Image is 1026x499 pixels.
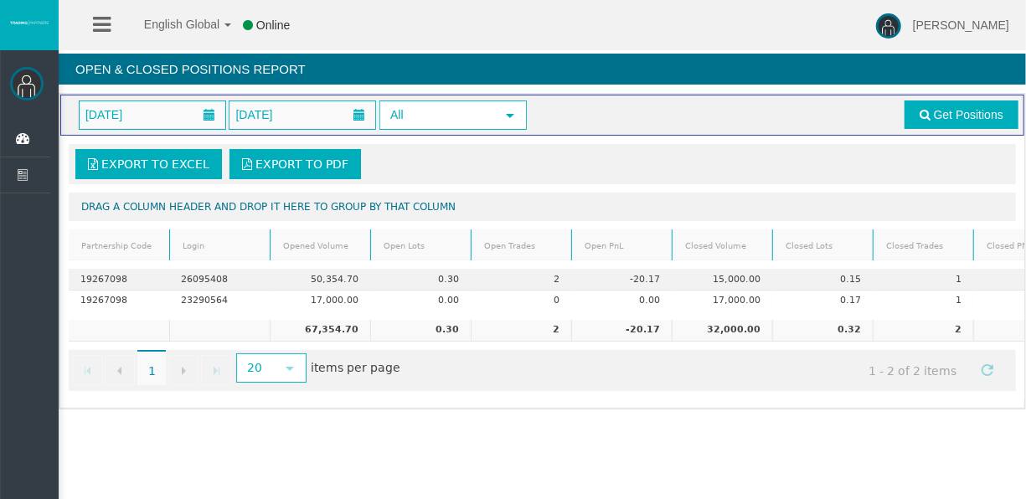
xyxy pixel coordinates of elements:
[370,291,471,311] td: 0.00
[471,269,571,291] td: 2
[75,149,222,179] a: Export to Excel
[69,291,169,311] td: 19267098
[672,291,772,311] td: 17,000.00
[571,291,672,311] td: 0.00
[772,269,873,291] td: 0.15
[270,269,370,291] td: 50,354.70
[873,291,973,311] td: 1
[122,18,219,31] span: English Global
[69,193,1016,221] div: Drag a column header and drop it here to group by that column
[209,364,223,378] span: Go to the last page
[169,291,270,311] td: 23290564
[177,364,190,378] span: Go to the next page
[675,234,771,257] a: Closed Volume
[471,320,571,342] td: 2
[672,320,772,342] td: 32,000.00
[232,355,400,383] span: items per page
[81,364,95,378] span: Go to the first page
[370,320,471,342] td: 0.30
[853,355,972,386] span: 1 - 2 of 2 items
[503,109,517,122] span: select
[876,13,901,39] img: user-image
[571,320,672,342] td: -20.17
[981,363,994,377] span: Refresh
[370,269,471,291] td: 0.30
[973,355,1002,383] a: Refresh
[873,320,973,342] td: 2
[201,355,231,385] a: Go to the last page
[256,18,290,32] span: Online
[105,355,135,385] a: Go to the previous page
[672,269,772,291] td: 15,000.00
[772,291,873,311] td: 0.17
[381,102,495,128] span: All
[101,157,209,171] span: Export to Excel
[229,149,361,179] a: Export to PDF
[71,234,168,257] a: Partnership Code
[876,234,972,257] a: Closed Trades
[934,108,1003,121] span: Get Positions
[168,355,198,385] a: Go to the next page
[238,355,274,381] span: 20
[230,103,277,126] span: [DATE]
[73,355,103,385] a: Go to the first page
[113,364,126,378] span: Go to the previous page
[283,362,296,375] span: select
[474,234,570,257] a: Open Trades
[137,350,166,385] span: 1
[913,18,1009,32] span: [PERSON_NAME]
[8,19,50,26] img: logo.svg
[255,157,348,171] span: Export to PDF
[273,234,369,257] a: Opened Volume
[873,269,973,291] td: 1
[69,269,169,291] td: 19267098
[169,269,270,291] td: 26095408
[772,320,873,342] td: 0.32
[374,234,469,257] a: Open Lots
[270,291,370,311] td: 17,000.00
[173,234,268,257] a: Login
[575,234,670,257] a: Open PnL
[80,103,127,126] span: [DATE]
[270,320,370,342] td: 67,354.70
[59,54,1026,85] h4: Open & Closed Positions Report
[571,269,672,291] td: -20.17
[776,234,871,257] a: Closed Lots
[471,291,571,311] td: 0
